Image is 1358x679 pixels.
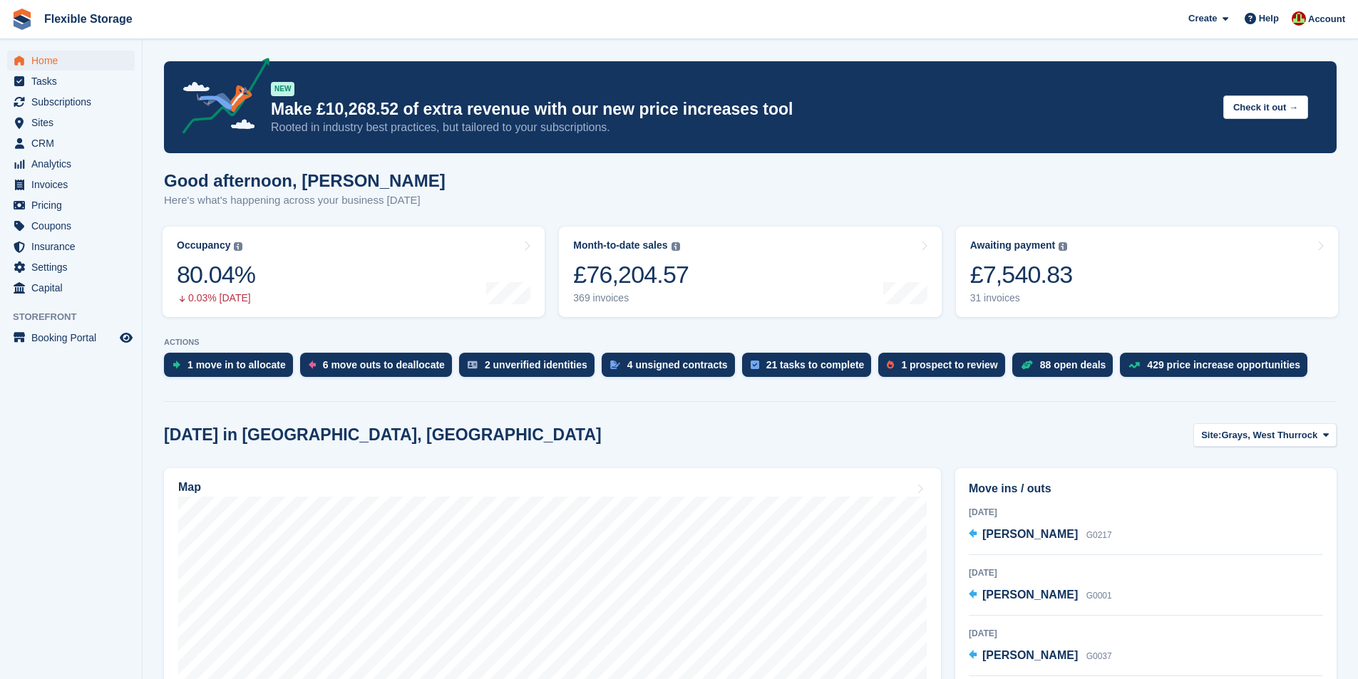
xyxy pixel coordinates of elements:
[7,216,135,236] a: menu
[164,192,446,209] p: Here's what's happening across your business [DATE]
[468,361,478,369] img: verify_identity-adf6edd0f0f0b5bbfe63781bf79b02c33cf7c696d77639b501bdc392416b5a36.svg
[982,589,1078,601] span: [PERSON_NAME]
[31,113,117,133] span: Sites
[164,353,300,384] a: 1 move in to allocate
[31,154,117,174] span: Analytics
[969,627,1323,640] div: [DATE]
[164,171,446,190] h1: Good afternoon, [PERSON_NAME]
[177,292,255,304] div: 0.03% [DATE]
[1059,242,1067,251] img: icon-info-grey-7440780725fd019a000dd9b08b2336e03edf1995a4989e88bcd33f0948082b44.svg
[1188,11,1217,26] span: Create
[485,359,587,370] div: 2 unverified identities
[31,278,117,298] span: Capital
[1308,12,1345,26] span: Account
[970,239,1056,252] div: Awaiting payment
[559,227,941,317] a: Month-to-date sales £76,204.57 369 invoices
[969,586,1112,605] a: [PERSON_NAME] G0001
[1040,359,1106,370] div: 88 open deals
[969,506,1323,519] div: [DATE]
[31,237,117,256] span: Insurance
[7,257,135,277] a: menu
[7,278,135,298] a: menu
[1128,362,1140,368] img: price_increase_opportunities-93ffe204e8149a01c8c9dc8f82e8f89637d9d84a8eef4429ea346261dce0b2c0.svg
[573,239,667,252] div: Month-to-date sales
[164,425,602,445] h2: [DATE] in [GEOGRAPHIC_DATA], [GEOGRAPHIC_DATA]
[1086,530,1112,540] span: G0217
[956,227,1338,317] a: Awaiting payment £7,540.83 31 invoices
[31,51,117,71] span: Home
[1292,11,1306,26] img: David Jones
[1012,353,1121,384] a: 88 open deals
[164,338,1337,347] p: ACTIONS
[610,361,620,369] img: contract_signature_icon-13c848040528278c33f63329250d36e43548de30e8caae1d1a13099fd9432cc5.svg
[178,481,201,494] h2: Map
[31,257,117,277] span: Settings
[7,51,135,71] a: menu
[1259,11,1279,26] span: Help
[234,242,242,251] img: icon-info-grey-7440780725fd019a000dd9b08b2336e03edf1995a4989e88bcd33f0948082b44.svg
[627,359,728,370] div: 4 unsigned contracts
[1086,591,1112,601] span: G0001
[766,359,865,370] div: 21 tasks to complete
[7,154,135,174] a: menu
[31,71,117,91] span: Tasks
[7,92,135,112] a: menu
[742,353,879,384] a: 21 tasks to complete
[1086,651,1112,661] span: G0037
[31,175,117,195] span: Invoices
[751,361,759,369] img: task-75834270c22a3079a89374b754ae025e5fb1db73e45f91037f5363f120a921f8.svg
[31,92,117,112] span: Subscriptions
[7,328,135,348] a: menu
[1193,423,1337,447] button: Site: Grays, West Thurrock
[970,260,1073,289] div: £7,540.83
[1147,359,1300,370] div: 429 price increase opportunities
[300,353,459,384] a: 6 move outs to deallocate
[7,175,135,195] a: menu
[31,195,117,215] span: Pricing
[602,353,742,384] a: 4 unsigned contracts
[7,71,135,91] a: menu
[969,566,1323,579] div: [DATE]
[969,526,1112,544] a: [PERSON_NAME] G0217
[31,328,117,348] span: Booking Portal
[13,310,142,324] span: Storefront
[970,292,1073,304] div: 31 invoices
[969,647,1112,665] a: [PERSON_NAME] G0037
[187,359,286,370] div: 1 move in to allocate
[271,120,1212,135] p: Rooted in industry best practices, but tailored to your subscriptions.
[11,9,33,30] img: stora-icon-8386f47178a22dfd0bd8f6a31ec36ba5ce8667c1dd55bd0f319d3a0aa187defe.svg
[31,216,117,236] span: Coupons
[170,58,270,139] img: price-adjustments-announcement-icon-8257ccfd72463d97f412b2fc003d46551f7dbcb40ab6d574587a9cd5c0d94...
[573,260,689,289] div: £76,204.57
[573,292,689,304] div: 369 invoices
[901,359,997,370] div: 1 prospect to review
[982,649,1078,661] span: [PERSON_NAME]
[38,7,138,31] a: Flexible Storage
[1221,428,1317,442] span: Grays, West Thurrock
[1201,428,1221,442] span: Site:
[878,353,1012,384] a: 1 prospect to review
[1021,360,1033,370] img: deal-1b604bf984904fb50ccaf53a9ad4b4a5d6e5aea283cecdc64d6e3604feb123c2.svg
[887,361,894,369] img: prospect-51fa495bee0391a8d652442698ab0144808aea92771e9ea1ae160a38d050c398.svg
[271,82,294,96] div: NEW
[7,133,135,153] a: menu
[31,133,117,153] span: CRM
[323,359,445,370] div: 6 move outs to deallocate
[163,227,545,317] a: Occupancy 80.04% 0.03% [DATE]
[173,361,180,369] img: move_ins_to_allocate_icon-fdf77a2bb77ea45bf5b3d319d69a93e2d87916cf1d5bf7949dd705db3b84f3ca.svg
[1223,95,1308,119] button: Check it out →
[969,480,1323,497] h2: Move ins / outs
[177,260,255,289] div: 80.04%
[672,242,680,251] img: icon-info-grey-7440780725fd019a000dd9b08b2336e03edf1995a4989e88bcd33f0948082b44.svg
[7,195,135,215] a: menu
[118,329,135,346] a: Preview store
[7,113,135,133] a: menu
[271,99,1212,120] p: Make £10,268.52 of extra revenue with our new price increases tool
[177,239,230,252] div: Occupancy
[459,353,602,384] a: 2 unverified identities
[309,361,316,369] img: move_outs_to_deallocate_icon-f764333ba52eb49d3ac5e1228854f67142a1ed5810a6f6cc68b1a99e826820c5.svg
[1120,353,1315,384] a: 429 price increase opportunities
[7,237,135,256] a: menu
[982,528,1078,540] span: [PERSON_NAME]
